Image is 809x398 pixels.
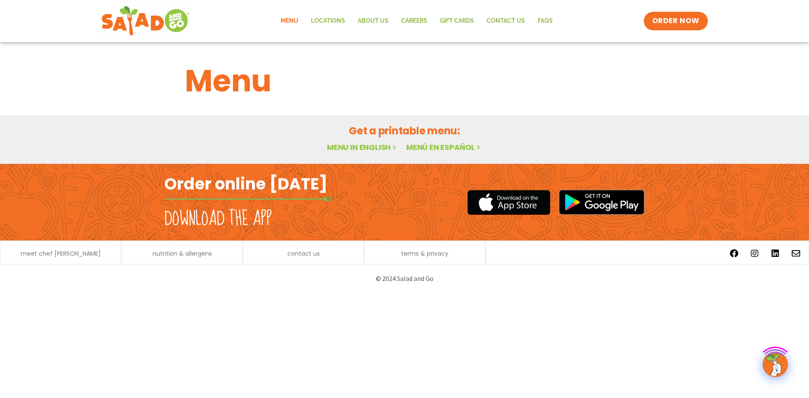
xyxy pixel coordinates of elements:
[21,251,101,256] a: meet chef [PERSON_NAME]
[164,197,333,201] img: fork
[480,11,531,31] a: Contact Us
[164,207,272,231] h2: Download the app
[652,16,699,26] span: ORDER NOW
[153,251,212,256] a: nutrition & allergens
[327,142,398,152] a: Menu in English
[185,58,624,104] h1: Menu
[395,11,434,31] a: Careers
[274,11,559,31] nav: Menu
[101,4,190,38] img: new-SAG-logo-768×292
[406,142,482,152] a: Menú en español
[644,12,708,30] a: ORDER NOW
[351,11,395,31] a: About Us
[531,11,559,31] a: FAQs
[169,273,640,284] p: © 2024 Salad and Go
[164,174,327,194] h2: Order online [DATE]
[274,11,305,31] a: Menu
[287,251,320,256] a: contact us
[559,190,645,215] img: google_play
[185,123,624,138] h2: Get a printable menu:
[434,11,480,31] a: GIFT CARDS
[401,251,448,256] a: terms & privacy
[305,11,351,31] a: Locations
[467,189,550,216] img: appstore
